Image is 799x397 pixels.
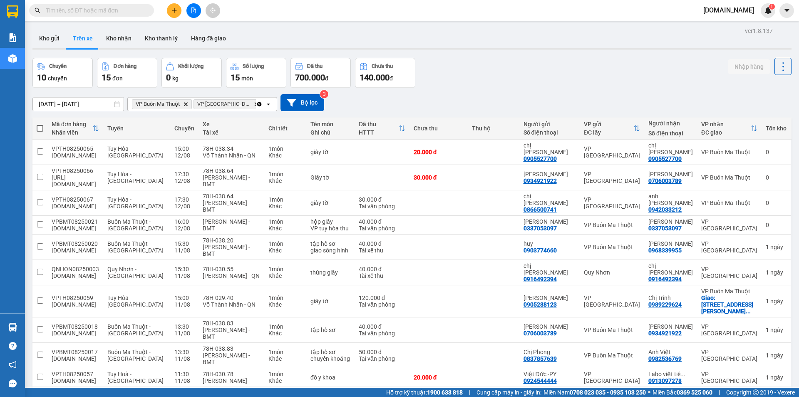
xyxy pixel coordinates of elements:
div: truc.bb [52,225,99,232]
span: Buôn Ma Thuột - [GEOGRAPHIC_DATA] [107,323,164,337]
div: 0913097278 [648,377,682,384]
div: chị Hoa [524,142,576,155]
span: 0 [166,72,171,82]
div: Tại văn phòng [359,330,405,337]
div: [PERSON_NAME] - BMT [203,174,261,187]
div: 0934921922 [648,330,682,337]
div: Chưa thu [372,63,393,69]
div: giấy tờ [310,298,350,305]
div: 11/08 [174,301,194,308]
div: ĐC lấy [584,129,633,136]
div: Khác [268,152,302,159]
div: 1 [766,374,787,381]
div: 78H-029.40 [203,295,261,301]
div: 0905527700 [524,155,557,162]
span: VP Tuy Hòa [197,101,251,107]
div: 0337053097 [648,225,682,232]
span: Buôn Ma Thuột - [GEOGRAPHIC_DATA] [107,349,164,362]
strong: 1900 633 818 [427,389,463,396]
button: plus [167,3,181,18]
div: 1 món [268,171,302,177]
div: 1 món [268,323,302,330]
div: VPTH08250067 [52,196,99,203]
div: 1 món [268,371,302,377]
div: 12/08 [174,225,194,232]
div: 0924544444 [524,377,557,384]
div: giao sông hinh [310,247,350,254]
div: giấy tờ [310,200,350,206]
div: [PERSON_NAME] - BMT [203,327,261,340]
span: đ [390,75,393,82]
span: 700.000 [295,72,325,82]
span: Buôn Ma Thuột - [GEOGRAPHIC_DATA] [107,218,164,232]
span: Miền Nam [543,388,646,397]
span: ngày [770,244,783,250]
div: [PERSON_NAME] - QN [203,272,261,279]
div: 30.000 đ [359,196,405,203]
div: VP Buôn Ma Thuột [701,288,757,295]
div: Giao: số 68 đường Lê Duẩn, phường Tân Thành, TP BMT [701,295,757,315]
div: Anh Đạt [648,218,693,225]
div: 0916492394 [648,276,682,282]
img: warehouse-icon [8,323,17,332]
div: 0 [766,200,787,206]
div: truc.bb [52,355,99,362]
div: Tài xế [203,129,261,136]
div: VP [GEOGRAPHIC_DATA] [701,323,757,337]
div: 0916492394 [524,276,557,282]
svg: Delete [183,102,188,107]
button: Bộ lọc [280,94,324,111]
span: Quy Nhơn - [GEOGRAPHIC_DATA] [107,266,164,279]
span: | [469,388,470,397]
svg: open [265,101,272,107]
div: chị Bích [524,262,576,276]
div: VP [GEOGRAPHIC_DATA] [701,240,757,254]
span: 10 [37,72,46,82]
button: caret-down [779,3,794,18]
div: 11/08 [174,355,194,362]
img: warehouse-icon [8,54,17,63]
span: ngày [770,298,783,305]
div: VP Buôn Ma Thuột [584,222,640,228]
div: Chị Trinh [648,295,693,301]
th: Toggle SortBy [355,117,409,140]
div: Chị Phong [524,349,576,355]
div: 0337053097 [524,225,557,232]
div: truc.bb [52,247,99,254]
span: Tuy Hoà - [GEOGRAPHIC_DATA] [107,371,164,384]
div: Anh Duy [648,240,693,247]
span: 140.000 [360,72,390,82]
div: VP gửi [584,121,633,127]
button: aim [206,3,220,18]
div: Giấy tờ [310,174,350,181]
div: 1 món [268,196,302,203]
div: Anh Đạt [524,218,576,225]
span: copyright [753,390,759,395]
span: 15 [102,72,111,82]
div: Tại văn phòng [359,301,405,308]
div: 12/08 [174,177,194,184]
div: thùng giấy [310,269,350,276]
button: Trên xe [66,28,99,48]
span: đ [325,75,328,82]
div: ĐC giao [701,129,751,136]
div: đồ y khoa [310,374,350,381]
button: Nhập hàng [728,59,770,74]
div: Tồn kho [766,125,787,132]
div: VPTH08250057 [52,371,99,377]
div: VP [GEOGRAPHIC_DATA] [701,371,757,384]
span: đơn [112,75,123,82]
div: 11/08 [174,330,194,337]
div: Tuyến [107,125,166,132]
div: VP nhận [701,121,751,127]
span: chuyến [48,75,67,82]
div: 40.000 đ [359,218,405,225]
img: logo-vxr [7,5,18,18]
div: 1 món [268,349,302,355]
div: Chuyến [174,125,194,132]
div: 78H-038.64 [203,167,261,174]
div: 1 [766,298,787,305]
div: VP Buôn Ma Thuột [584,327,640,333]
div: VPBMT08250017 [52,349,99,355]
span: ngày [770,374,783,381]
